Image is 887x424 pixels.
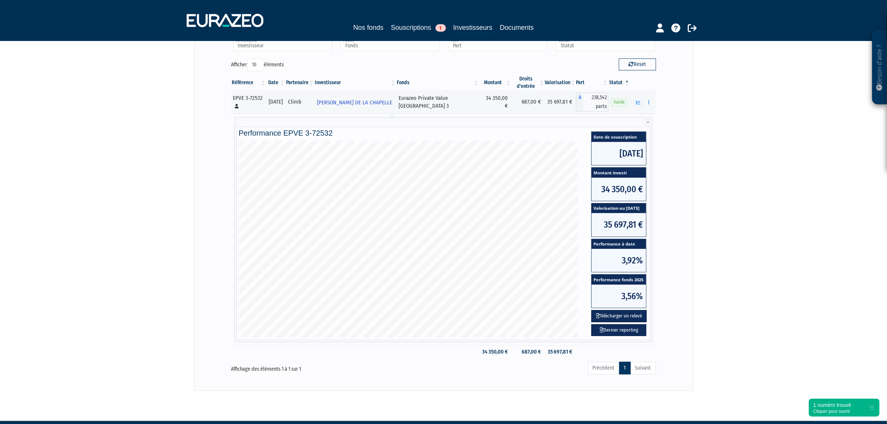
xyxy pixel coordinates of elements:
th: Droits d'entrée: activer pour trier la colonne par ordre croissant [511,75,545,90]
div: A - Eurazeo Private Value Europe 3 [576,93,608,111]
th: Date: activer pour trier la colonne par ordre croissant [266,75,286,90]
span: Valide [611,99,627,106]
a: Documents [500,22,534,33]
h4: Performance EPVE 3-72532 [239,129,649,137]
td: 34 350,00 € [479,345,511,358]
label: Afficher éléments [231,58,284,71]
td: 687,00 € [511,90,545,114]
span: A [576,93,583,111]
th: Statut : activer pour trier la colonne par ordre d&eacute;croissant [608,75,630,90]
a: Nos fonds [353,22,383,33]
th: Partenaire: activer pour trier la colonne par ordre croissant [286,75,314,90]
td: 687,00 € [511,345,545,358]
th: Part: activer pour trier la colonne par ordre croissant [576,75,608,90]
span: 3,56% [592,285,646,308]
th: Référence : activer pour trier la colonne par ordre croissant [231,75,266,90]
i: [Français] Personne physique [235,104,239,108]
button: Reset [619,58,656,70]
span: [DATE] [592,142,646,165]
th: Valorisation: activer pour trier la colonne par ordre croissant [545,75,576,90]
td: 34 350,00 € [479,90,511,114]
select: Afficheréléments [247,58,264,71]
td: Climb [286,90,314,114]
span: [PERSON_NAME] DE LA CHAPELLE [317,96,393,110]
td: 35 697,81 € [545,90,576,114]
span: Date de souscription [592,132,646,142]
a: 1 [619,362,631,374]
a: Dernier reporting [591,324,646,336]
th: Fonds: activer pour trier la colonne par ordre croissant [396,75,479,90]
div: Affichage des éléments 1 à 1 sur 1 [231,361,402,373]
span: Valorisation au [DATE] [592,203,646,213]
a: Souscriptions1 [391,22,446,33]
span: 1 [435,24,446,32]
span: 238,542 parts [583,93,608,111]
span: Performance fonds 2025 [592,275,646,285]
div: EPVE 3-72532 [233,94,264,110]
span: 3,92% [592,249,646,272]
i: Voir l'investisseur [390,110,393,123]
a: Investisseurs [453,22,492,34]
span: 34 350,00 € [592,178,646,201]
span: 35 697,81 € [592,213,646,236]
th: Investisseur: activer pour trier la colonne par ordre croissant [314,75,396,90]
img: 1732889491-logotype_eurazeo_blanc_rvb.png [187,14,263,27]
div: [DATE] [269,98,283,106]
span: Montant investi [592,168,646,178]
button: Télécharger un relevé [591,310,647,322]
p: Besoin d'aide ? [875,34,884,101]
div: Eurazeo Private Value [GEOGRAPHIC_DATA] 3 [399,94,476,110]
th: Montant: activer pour trier la colonne par ordre croissant [479,75,511,90]
span: Performance à date [592,239,646,249]
td: 35 697,81 € [545,345,576,358]
a: [PERSON_NAME] DE LA CHAPELLE [314,95,396,110]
